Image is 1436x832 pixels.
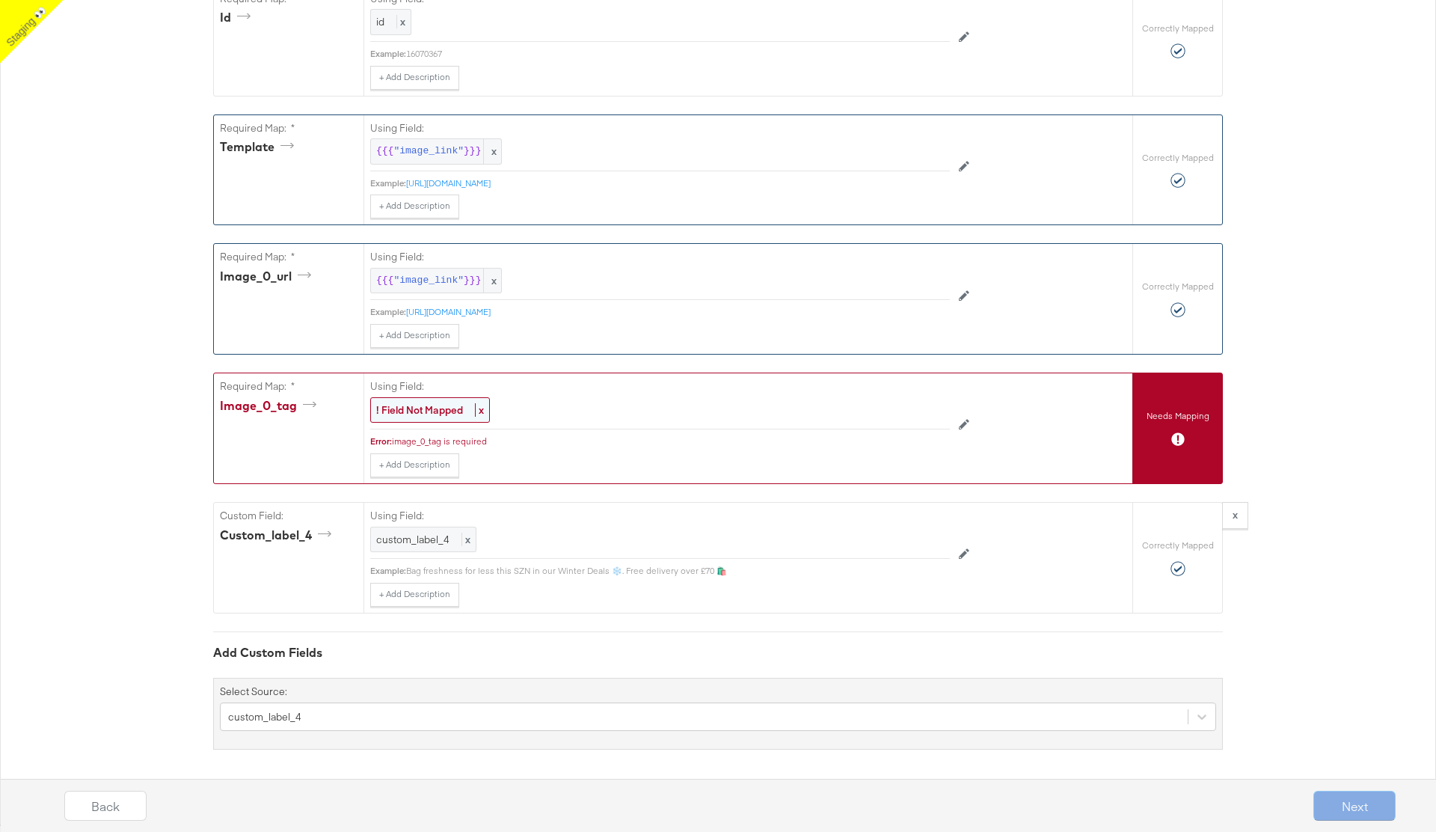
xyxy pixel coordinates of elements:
[370,583,459,607] button: + Add Description
[1142,152,1214,164] label: Correctly Mapped
[228,709,301,724] div: custom_label_4
[64,791,147,821] button: Back
[370,48,406,60] div: Example:
[376,15,384,28] span: id
[370,453,459,477] button: + Add Description
[370,195,459,218] button: + Add Description
[220,250,358,264] label: Required Map: *
[406,48,950,60] div: 16070367
[213,644,1223,661] div: Add Custom Fields
[1233,508,1238,521] strong: x
[220,9,256,26] div: id
[483,139,501,164] span: x
[1222,502,1248,529] button: x
[220,509,358,523] label: Custom Field:
[220,268,316,285] div: image_0_url
[483,269,501,293] span: x
[220,379,358,394] label: Required Map: *
[393,274,464,288] span: "image_link"
[370,565,406,577] div: Example:
[1147,410,1209,422] label: Needs Mapping
[370,250,950,264] label: Using Field:
[220,121,358,135] label: Required Map: *
[406,306,491,317] a: [URL][DOMAIN_NAME]
[370,177,406,189] div: Example:
[464,274,481,288] span: }}}
[464,144,481,159] span: }}}
[220,527,337,544] div: custom_label_4
[370,435,392,447] div: Error:
[220,397,322,415] div: image_0_tag
[370,66,459,90] button: + Add Description
[376,274,393,288] span: {{{
[370,379,950,394] label: Using Field:
[220,685,287,699] label: Select Source:
[393,144,464,159] span: "image_link"
[475,403,484,417] span: x
[1142,281,1214,293] label: Correctly Mapped
[370,306,406,318] div: Example:
[1142,22,1214,34] label: Correctly Mapped
[392,435,950,447] div: image_0_tag is required
[396,15,405,28] span: x
[461,533,470,546] span: x
[376,144,393,159] span: {{{
[376,533,449,546] span: custom_label_4
[376,403,463,417] strong: ! Field Not Mapped
[370,324,459,348] button: + Add Description
[1142,539,1214,551] label: Correctly Mapped
[370,121,950,135] label: Using Field:
[370,509,950,523] label: Using Field:
[406,177,491,189] a: [URL][DOMAIN_NAME]
[406,565,950,577] div: Bag freshness for less this SZN in our Winter Deals ❄️. Free delivery over £70 🛍️
[220,138,299,156] div: template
